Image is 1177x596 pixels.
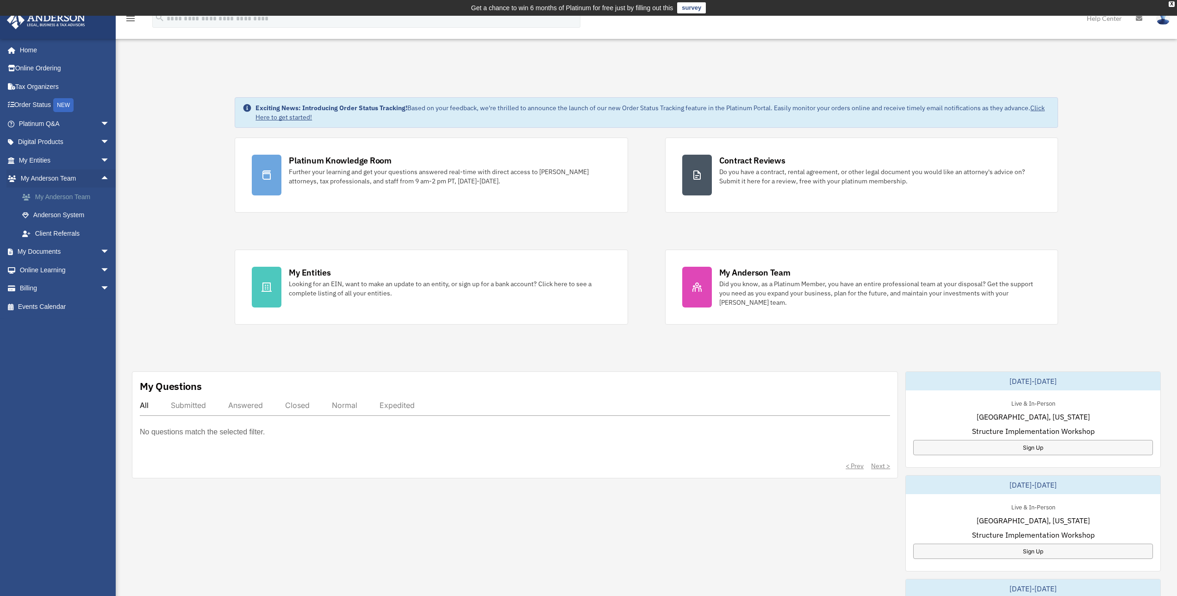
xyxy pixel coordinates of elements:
a: My Entities Looking for an EIN, want to make an update to an entity, or sign up for a bank accoun... [235,250,628,325]
a: Events Calendar [6,297,124,316]
a: Click Here to get started! [255,104,1045,121]
a: Home [6,41,119,59]
div: My Entities [289,267,330,278]
p: No questions match the selected filter. [140,426,265,439]
img: User Pic [1156,12,1170,25]
div: [DATE]-[DATE] [906,476,1160,494]
a: Platinum Q&Aarrow_drop_down [6,114,124,133]
a: Anderson System [13,206,124,225]
span: [GEOGRAPHIC_DATA], [US_STATE] [977,515,1090,526]
div: NEW [53,98,74,112]
div: Did you know, as a Platinum Member, you have an entire professional team at your disposal? Get th... [719,279,1041,307]
div: Based on your feedback, we're thrilled to announce the launch of our new Order Status Tracking fe... [255,103,1050,122]
div: Closed [285,401,310,410]
div: My Anderson Team [719,267,791,278]
i: search [155,13,165,23]
a: Online Ordering [6,59,124,78]
span: Structure Implementation Workshop [972,426,1095,437]
a: My Anderson Team [13,188,124,206]
span: arrow_drop_down [100,243,119,262]
div: [DATE]-[DATE] [906,372,1160,390]
a: Platinum Knowledge Room Further your learning and get your questions answered real-time with dire... [235,138,628,213]
div: Looking for an EIN, want to make an update to an entity, or sign up for a bank account? Click her... [289,279,610,298]
a: menu [125,16,136,24]
span: arrow_drop_down [100,151,119,170]
a: My Anderson Team Did you know, as a Platinum Member, you have an entire professional team at your... [665,250,1058,325]
span: arrow_drop_down [100,133,119,152]
div: Do you have a contract, rental agreement, or other legal document you would like an attorney's ad... [719,167,1041,186]
a: My Anderson Teamarrow_drop_up [6,169,124,188]
a: Sign Up [913,544,1153,559]
span: arrow_drop_down [100,279,119,298]
i: menu [125,13,136,24]
div: My Questions [140,379,202,393]
div: close [1169,1,1175,7]
div: Live & In-Person [1004,502,1063,511]
div: Live & In-Person [1004,398,1063,408]
a: Sign Up [913,440,1153,455]
div: Further your learning and get your questions answered real-time with direct access to [PERSON_NAM... [289,167,610,186]
a: My Entitiesarrow_drop_down [6,151,124,169]
span: [GEOGRAPHIC_DATA], [US_STATE] [977,411,1090,422]
a: Order StatusNEW [6,96,124,115]
a: Client Referrals [13,224,124,243]
a: Tax Organizers [6,77,124,96]
strong: Exciting News: Introducing Order Status Tracking! [255,104,407,112]
a: Contract Reviews Do you have a contract, rental agreement, or other legal document you would like... [665,138,1058,213]
a: Billingarrow_drop_down [6,279,124,298]
div: Answered [228,401,263,410]
span: Structure Implementation Workshop [972,529,1095,540]
span: arrow_drop_up [100,169,119,188]
a: My Documentsarrow_drop_down [6,243,124,261]
a: Online Learningarrow_drop_down [6,261,124,279]
div: Submitted [171,401,206,410]
div: Platinum Knowledge Room [289,155,392,166]
a: survey [677,2,706,13]
div: Normal [332,401,357,410]
span: arrow_drop_down [100,261,119,280]
div: Get a chance to win 6 months of Platinum for free just by filling out this [471,2,673,13]
div: Contract Reviews [719,155,785,166]
a: Digital Productsarrow_drop_down [6,133,124,151]
div: Expedited [380,401,415,410]
span: arrow_drop_down [100,114,119,133]
img: Anderson Advisors Platinum Portal [4,11,88,29]
div: All [140,401,149,410]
